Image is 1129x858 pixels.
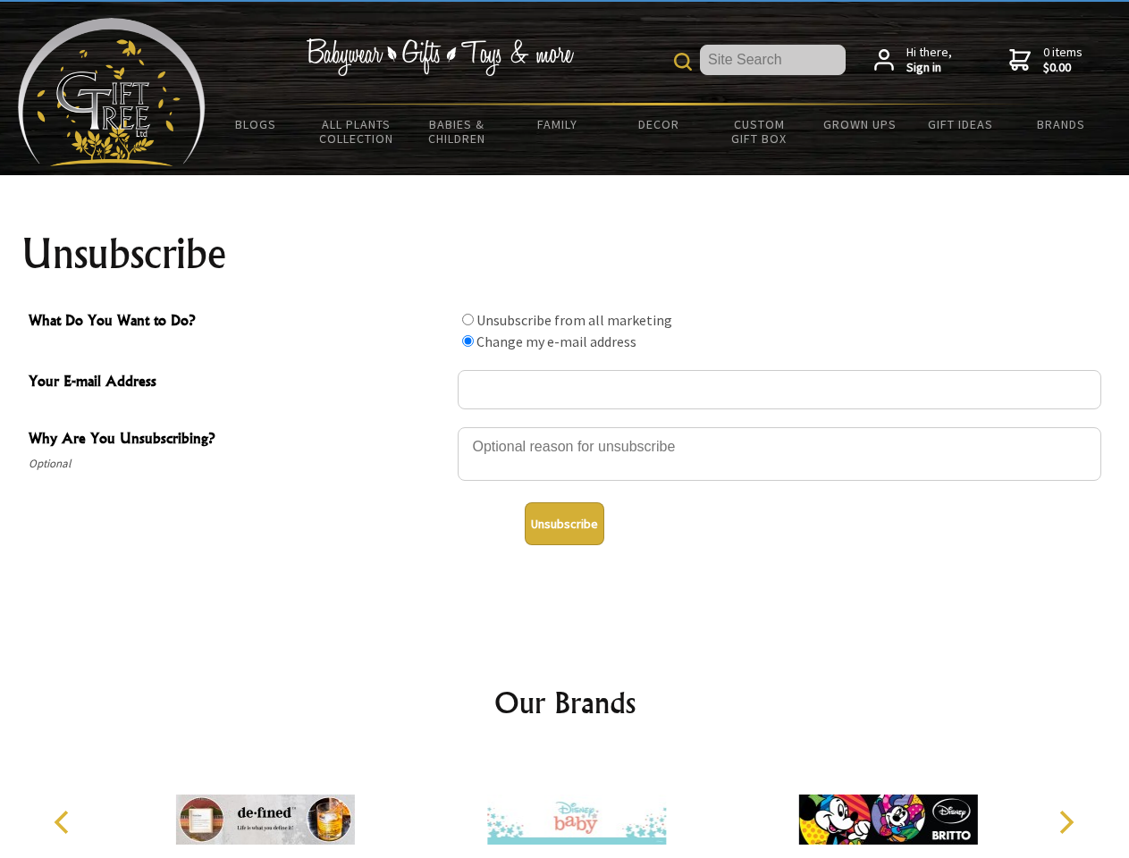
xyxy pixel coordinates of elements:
a: BLOGS [206,105,307,143]
span: Why Are You Unsubscribing? [29,427,449,453]
a: Brands [1011,105,1112,143]
a: Custom Gift Box [709,105,810,157]
a: Family [508,105,609,143]
a: Decor [608,105,709,143]
a: 0 items$0.00 [1009,45,1083,76]
strong: Sign in [906,60,952,76]
button: Unsubscribe [525,502,604,545]
img: product search [674,53,692,71]
strong: $0.00 [1043,60,1083,76]
button: Previous [45,803,84,842]
textarea: Why Are You Unsubscribing? [458,427,1101,481]
span: Your E-mail Address [29,370,449,396]
input: Site Search [700,45,846,75]
img: Babywear - Gifts - Toys & more [306,38,574,76]
img: Babyware - Gifts - Toys and more... [18,18,206,166]
input: Your E-mail Address [458,370,1101,409]
h1: Unsubscribe [21,232,1108,275]
h2: Our Brands [36,681,1094,724]
a: All Plants Collection [307,105,408,157]
span: What Do You Want to Do? [29,309,449,335]
span: 0 items [1043,44,1083,76]
span: Hi there, [906,45,952,76]
input: What Do You Want to Do? [462,335,474,347]
a: Grown Ups [809,105,910,143]
a: Babies & Children [407,105,508,157]
button: Next [1046,803,1085,842]
label: Change my e-mail address [476,332,636,350]
input: What Do You Want to Do? [462,314,474,325]
a: Gift Ideas [910,105,1011,143]
a: Hi there,Sign in [874,45,952,76]
label: Unsubscribe from all marketing [476,311,672,329]
span: Optional [29,453,449,475]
